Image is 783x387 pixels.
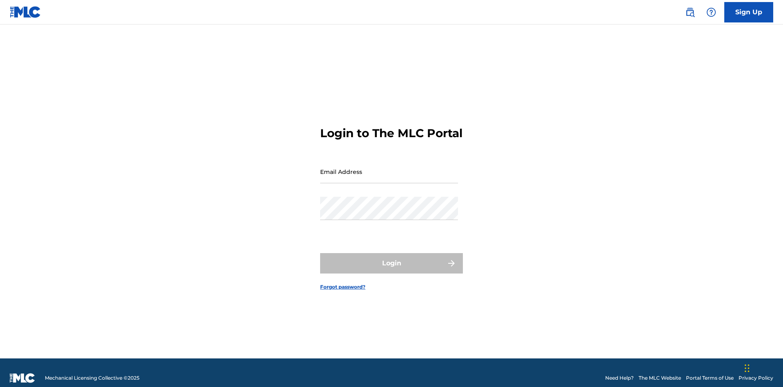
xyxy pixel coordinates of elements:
div: Help [703,4,719,20]
a: Public Search [682,4,698,20]
iframe: Chat Widget [742,348,783,387]
img: search [685,7,695,17]
a: The MLC Website [639,374,681,382]
a: Forgot password? [320,283,365,291]
img: logo [10,373,35,383]
a: Sign Up [724,2,773,22]
img: MLC Logo [10,6,41,18]
div: Drag [745,356,750,380]
a: Privacy Policy [739,374,773,382]
span: Mechanical Licensing Collective © 2025 [45,374,139,382]
h3: Login to The MLC Portal [320,126,462,140]
a: Portal Terms of Use [686,374,734,382]
a: Need Help? [605,374,634,382]
img: help [706,7,716,17]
